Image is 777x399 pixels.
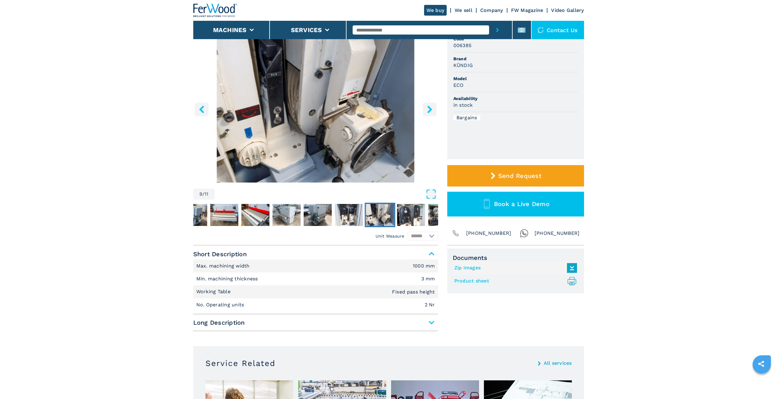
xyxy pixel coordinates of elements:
span: Send Request [498,172,541,179]
img: Top Sanders KÜNDIG ECO [193,34,438,183]
span: 9 [199,192,202,197]
button: Go to Slide 4 [209,203,239,227]
img: 96ae6c6f727d5fa29dfe71646b5ea39e [335,204,363,226]
p: Max. machining width [196,263,251,269]
span: Long Description [193,317,438,328]
img: 02aae42cd5ee54d7b0ce3464514fb605 [241,204,269,226]
span: [PHONE_NUMBER] [466,229,511,238]
button: Send Request [447,165,584,187]
a: Video Gallery [551,7,584,13]
button: Go to Slide 3 [178,203,208,227]
span: Model [453,76,578,82]
h3: Service Related [205,358,275,368]
span: 11 [205,192,209,197]
a: Product sheet [454,276,574,286]
button: Go to Slide 6 [271,203,302,227]
span: Brand [453,56,578,62]
h3: 006385 [453,42,472,49]
em: Fixed pass height [392,290,435,294]
p: Working Table [196,288,232,295]
span: Documents [453,254,579,261]
a: sharethis [753,356,769,371]
nav: Thumbnail Navigation [115,203,360,227]
img: e39d82f8b49d256ad3fe29eaca142cca [428,204,456,226]
em: 3 mm [421,276,435,281]
iframe: Chat [751,371,772,394]
div: Short Description [193,260,438,312]
a: We buy [424,5,447,16]
button: Go to Slide 9 [365,203,395,227]
h3: in stock [453,102,473,109]
button: Machines [213,26,247,34]
span: Book a Live Demo [494,200,550,208]
button: Go to Slide 7 [302,203,333,227]
em: Unit Measure [376,233,405,239]
span: [PHONE_NUMBER] [535,229,580,238]
img: 97e34c0b1ecb756acedcda306720a95a [397,204,425,226]
button: Services [291,26,322,34]
div: Bargains [453,115,480,120]
div: Go to Slide 9 [193,34,438,183]
div: Contact us [532,21,584,39]
h3: ECO [453,82,464,89]
img: 75b1b731895b2c2967591bc434313e32 [210,204,238,226]
a: All services [544,361,572,366]
button: right-button [423,102,437,116]
img: Whatsapp [520,229,528,238]
em: 1000 mm [413,264,435,268]
button: Go to Slide 10 [396,203,426,227]
a: We sell [455,7,472,13]
button: Go to Slide 11 [427,203,457,227]
button: Book a Live Demo [447,192,584,216]
img: 8f6a8160ae933b256c3b47852f9b49d4 [179,204,207,226]
img: df1e208f74ad7f49b7b4391d61e70a59 [303,204,332,226]
img: 2f63a64b42df6eaa9cdca5c414518947 [366,204,394,226]
a: FW Magazine [511,7,543,13]
p: No. Operating units [196,301,246,308]
button: Go to Slide 5 [240,203,270,227]
img: Ferwood [193,4,237,17]
p: Min. machining thickness [196,275,260,282]
span: / [202,192,205,197]
span: Availability [453,95,578,102]
button: Go to Slide 8 [333,203,364,227]
img: Phone [452,229,460,238]
button: Open Fullscreen [216,189,437,200]
button: left-button [195,102,209,116]
span: Short Description [193,249,438,260]
h3: KÜNDIG [453,62,473,69]
img: Contact us [538,27,544,33]
em: 2 Nr [425,302,435,307]
a: Zip Images [454,263,574,273]
a: Company [480,7,503,13]
img: 796c224c47c8fcefc0eb2d0aa0cb33dc [272,204,300,226]
button: submit-button [489,21,506,39]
